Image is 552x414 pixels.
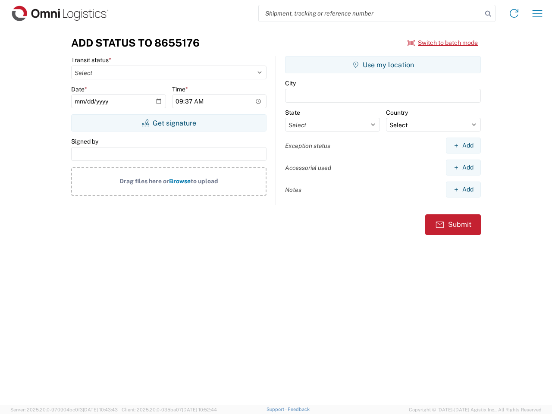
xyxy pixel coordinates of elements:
[267,407,288,412] a: Support
[386,109,408,116] label: Country
[169,178,191,185] span: Browse
[122,407,217,412] span: Client: 2025.20.0-035ba07
[288,407,310,412] a: Feedback
[71,37,200,49] h3: Add Status to 8655176
[409,406,542,414] span: Copyright © [DATE]-[DATE] Agistix Inc., All Rights Reserved
[285,79,296,87] label: City
[408,36,478,50] button: Switch to batch mode
[446,182,481,198] button: Add
[71,114,267,132] button: Get signature
[446,160,481,176] button: Add
[285,164,331,172] label: Accessorial used
[10,407,118,412] span: Server: 2025.20.0-970904bc0f3
[172,85,188,93] label: Time
[425,214,481,235] button: Submit
[83,407,118,412] span: [DATE] 10:43:43
[71,138,98,145] label: Signed by
[285,186,301,194] label: Notes
[119,178,169,185] span: Drag files here or
[71,56,111,64] label: Transit status
[71,85,87,93] label: Date
[446,138,481,154] button: Add
[285,56,481,73] button: Use my location
[285,142,330,150] label: Exception status
[191,178,218,185] span: to upload
[182,407,217,412] span: [DATE] 10:52:44
[259,5,482,22] input: Shipment, tracking or reference number
[285,109,300,116] label: State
